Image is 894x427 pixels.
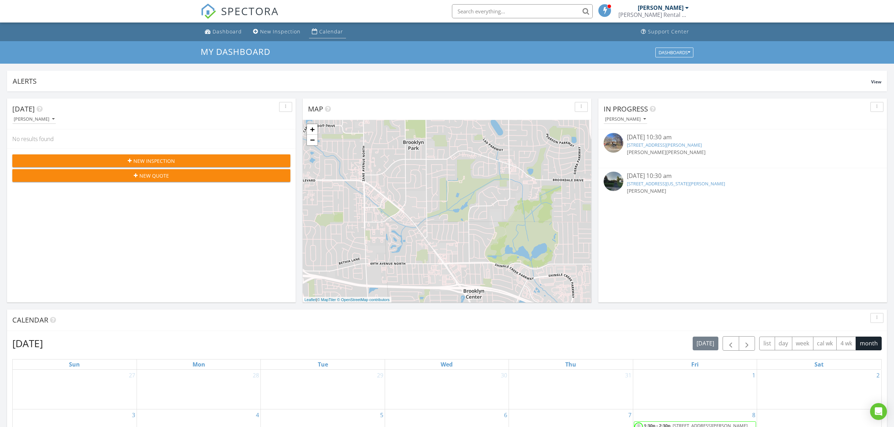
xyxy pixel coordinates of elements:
button: cal wk [813,337,837,350]
a: Go to August 5, 2025 [379,409,385,421]
td: Go to August 2, 2025 [757,370,881,409]
a: © MapTiler [317,298,336,302]
a: Go to August 1, 2025 [751,370,757,381]
div: Open Intercom Messenger [870,403,887,420]
a: Go to July 27, 2025 [127,370,137,381]
td: Go to August 1, 2025 [633,370,757,409]
td: Go to July 28, 2025 [137,370,260,409]
a: Go to July 31, 2025 [624,370,633,381]
a: Dashboard [202,25,245,38]
td: Go to July 27, 2025 [13,370,137,409]
span: View [871,79,881,85]
span: My Dashboard [201,46,270,57]
div: [DATE] 10:30 am [627,172,858,180]
a: Go to August 4, 2025 [254,409,260,421]
a: Sunday [68,359,81,369]
a: Tuesday [316,359,329,369]
a: Zoom out [307,135,317,145]
input: Search everything... [452,4,593,18]
button: week [792,337,813,350]
a: Go to August 6, 2025 [503,409,509,421]
button: [PERSON_NAME] [12,115,56,124]
span: [PERSON_NAME] [627,149,666,155]
div: Alerts [13,76,871,86]
a: [DATE] 10:30 am [STREET_ADDRESS][US_STATE][PERSON_NAME] [PERSON_NAME] [604,172,882,203]
div: [PERSON_NAME] [14,117,55,122]
div: Dashboard [213,28,242,35]
div: No results found [7,129,296,148]
button: Next month [739,336,755,351]
a: Go to August 2, 2025 [875,370,881,381]
h2: [DATE] [12,336,43,350]
img: streetview [604,172,623,191]
a: Go to July 29, 2025 [376,370,385,381]
div: Dashboards [659,50,690,55]
img: streetview [604,133,623,153]
a: Zoom in [307,124,317,135]
div: Calendar [319,28,343,35]
a: Leaflet [304,298,316,302]
span: Calendar [12,315,48,325]
a: [STREET_ADDRESS][PERSON_NAME] [627,142,702,148]
div: [PERSON_NAME] [638,4,684,11]
div: Support Center [648,28,689,35]
a: Go to August 7, 2025 [627,409,633,421]
a: © OpenStreetMap contributors [337,298,390,302]
span: [DATE] [12,104,35,114]
a: [DATE] 10:30 am [STREET_ADDRESS][PERSON_NAME] [PERSON_NAME][PERSON_NAME] [604,133,882,164]
a: [STREET_ADDRESS][US_STATE][PERSON_NAME] [627,180,725,187]
span: Map [308,104,323,114]
button: Dashboards [655,47,693,57]
td: Go to July 30, 2025 [385,370,509,409]
a: SPECTORA [201,9,279,24]
button: [PERSON_NAME] [604,115,647,124]
span: [PERSON_NAME] [666,149,706,155]
span: SPECTORA [221,4,279,18]
button: 4 wk [836,337,856,350]
button: day [775,337,792,350]
button: New Quote [12,169,290,182]
a: New Inspection [250,25,303,38]
span: In Progress [604,104,648,114]
div: Fridley Rental Property Inspection Division [618,11,689,18]
button: list [759,337,775,350]
div: [PERSON_NAME] [605,117,646,122]
a: Saturday [813,359,825,369]
td: Go to July 29, 2025 [261,370,385,409]
button: Previous month [723,336,739,351]
a: Go to August 8, 2025 [751,409,757,421]
div: New Inspection [260,28,301,35]
a: Monday [191,359,207,369]
a: Thursday [564,359,578,369]
a: Friday [690,359,700,369]
img: The Best Home Inspection Software - Spectora [201,4,216,19]
a: Go to August 3, 2025 [131,409,137,421]
span: New Quote [139,172,169,179]
td: Go to July 31, 2025 [509,370,633,409]
a: Support Center [638,25,692,38]
a: Calendar [309,25,346,38]
div: [DATE] 10:30 am [627,133,858,142]
a: Go to July 30, 2025 [499,370,509,381]
a: Go to July 28, 2025 [251,370,260,381]
span: [PERSON_NAME] [627,187,666,194]
button: month [856,337,882,350]
button: New Inspection [12,154,290,167]
span: New Inspection [133,157,175,165]
a: Wednesday [439,359,454,369]
button: [DATE] [693,337,718,350]
div: | [303,297,391,303]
